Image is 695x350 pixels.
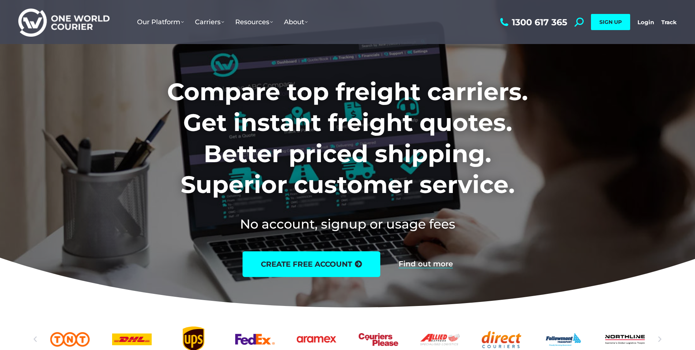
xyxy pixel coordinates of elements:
span: Resources [235,18,273,26]
a: Resources [230,11,278,33]
a: Find out more [399,260,453,268]
a: About [278,11,313,33]
a: Track [661,19,677,26]
a: Login [637,19,654,26]
a: create free account [243,251,380,277]
img: One World Courier [18,7,110,37]
a: Our Platform [132,11,189,33]
span: SIGN UP [599,19,622,25]
h1: Compare top freight carriers. Get instant freight quotes. Better priced shipping. Superior custom... [119,76,576,200]
span: About [284,18,308,26]
a: SIGN UP [591,14,630,30]
span: Carriers [195,18,224,26]
span: Our Platform [137,18,184,26]
a: 1300 617 365 [498,18,567,27]
a: Carriers [189,11,230,33]
h2: No account, signup or usage fees [119,215,576,233]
